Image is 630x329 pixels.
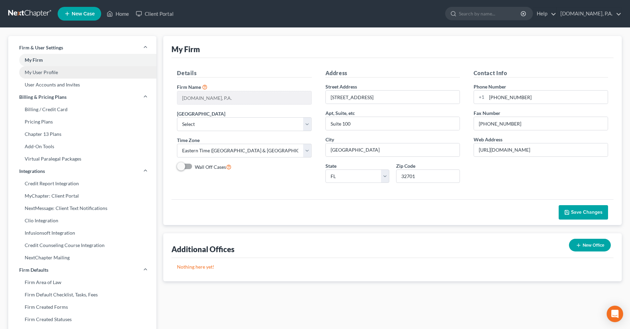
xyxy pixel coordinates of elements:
a: Virtual Paralegal Packages [8,153,156,165]
label: Zip Code [396,162,415,169]
span: New Case [72,11,95,16]
a: NextChapter Mailing [8,251,156,264]
input: Enter phone... [487,91,608,104]
input: Search by name... [459,7,522,20]
a: Firm Created Statuses [8,313,156,326]
input: Enter address... [326,91,460,104]
span: Billing & Pricing Plans [19,94,67,101]
label: Web Address [474,136,502,143]
a: Credit Report Integration [8,177,156,190]
label: Time Zone [177,137,200,144]
div: Additional Offices [171,244,235,254]
a: My User Profile [8,66,156,79]
a: Help [533,8,556,20]
p: Nothing here yet! [177,263,608,270]
div: My Firm [171,44,200,54]
label: State [325,162,336,169]
span: Firm Name [177,84,201,90]
span: Wall Off Cases [195,164,226,170]
input: (optional) [326,117,460,130]
a: [DOMAIN_NAME], P.A. [557,8,621,20]
span: Integrations [19,168,45,175]
span: Firm & User Settings [19,44,63,51]
h5: Address [325,69,460,78]
a: Billing / Credit Card [8,103,156,116]
label: Fax Number [474,109,500,117]
a: Firm Created Forms [8,301,156,313]
a: Pricing Plans [8,116,156,128]
a: Credit Counseling Course Integration [8,239,156,251]
a: Chapter 13 Plans [8,128,156,140]
input: Enter web address.... [474,143,608,156]
input: Enter fax... [474,117,608,130]
a: Clio Integration [8,214,156,227]
label: Street Address [325,83,357,90]
input: Enter name... [177,91,311,104]
div: +1 [474,91,487,104]
input: XXXXX [396,169,460,183]
a: Infusionsoft Integration [8,227,156,239]
a: Home [103,8,132,20]
input: Enter city... [326,143,460,156]
a: Client Portal [132,8,177,20]
a: NextMessage: Client Text Notifications [8,202,156,214]
a: Firm & User Settings [8,42,156,54]
label: Phone Number [474,83,506,90]
span: Firm Defaults [19,267,48,273]
a: Firm Area of Law [8,276,156,289]
a: Firm Default Checklist, Tasks, Fees [8,289,156,301]
div: Open Intercom Messenger [607,306,623,322]
a: MyChapter: Client Portal [8,190,156,202]
h5: Details [177,69,311,78]
span: Save Changes [571,209,603,215]
a: My Firm [8,54,156,66]
button: New Office [569,239,611,251]
label: [GEOGRAPHIC_DATA] [177,110,225,117]
a: Firm Defaults [8,264,156,276]
a: Billing & Pricing Plans [8,91,156,103]
a: Add-On Tools [8,140,156,153]
a: User Accounts and Invites [8,79,156,91]
h5: Contact Info [474,69,608,78]
a: Integrations [8,165,156,177]
label: City [325,136,334,143]
label: Apt, Suite, etc [325,109,355,117]
button: Save Changes [559,205,608,220]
